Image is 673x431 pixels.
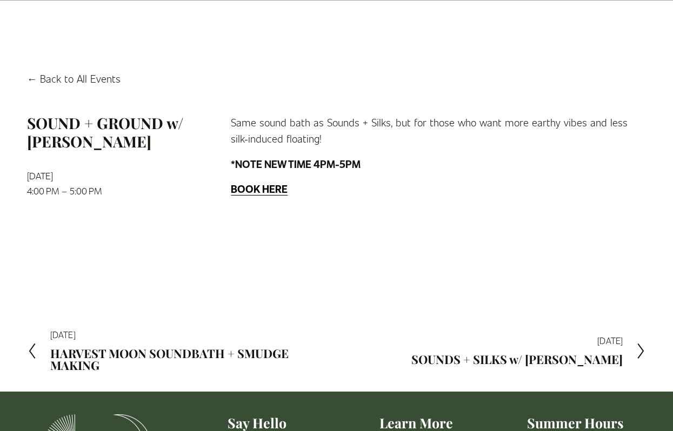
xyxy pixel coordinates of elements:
[27,331,337,372] a: [DATE] HARVEST MOON SOUNDBATH + SMUDGE MAKING
[231,182,288,195] a: BOOK HERE
[411,331,646,372] a: [DATE] SOUNDS + SILKS w/ [PERSON_NAME]
[231,181,288,196] strong: BOOK HERE
[27,114,213,150] h1: SOUND + GROUND w/ [PERSON_NAME]
[70,185,102,197] time: 5:00 PM
[411,354,623,366] h2: SOUNDS + SILKS w/ [PERSON_NAME]
[27,185,59,197] time: 4:00 PM
[27,170,53,181] time: [DATE]
[27,70,121,86] a: Back to All Events
[50,331,337,339] div: [DATE]
[411,336,623,345] div: [DATE]
[231,114,646,147] p: Same sound bath as Sounds + Silks, but for those who want more earthy vibes and less silk-induced...
[50,348,337,372] h2: HARVEST MOON SOUNDBATH + SMUDGE MAKING
[231,157,361,171] strong: *NOTE NEW TIME 4PM-5PM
